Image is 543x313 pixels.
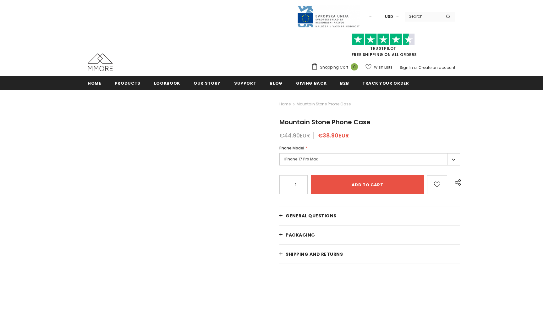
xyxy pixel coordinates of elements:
a: Blog [270,76,282,90]
a: Home [88,76,101,90]
a: B2B [340,76,349,90]
a: Trustpilot [370,46,396,51]
span: Blog [270,80,282,86]
span: Products [115,80,140,86]
span: B2B [340,80,349,86]
span: or [414,65,418,70]
a: Lookbook [154,76,180,90]
label: iPhone 17 Pro Max [279,153,460,165]
span: 0 [351,63,358,70]
span: FREE SHIPPING ON ALL ORDERS [311,36,455,57]
span: Mountain Stone Phone Case [297,100,351,108]
a: Sign In [400,65,413,70]
a: General Questions [279,206,460,225]
a: Wish Lists [365,62,392,73]
a: Giving back [296,76,326,90]
span: USD [385,14,393,20]
a: Shipping and returns [279,245,460,264]
img: Trust Pilot Stars [352,33,415,46]
input: Search Site [405,12,441,21]
span: support [234,80,256,86]
span: Shipping and returns [286,251,343,257]
a: Home [279,100,291,108]
a: support [234,76,256,90]
span: Giving back [296,80,326,86]
span: €38.90EUR [318,131,349,139]
span: Shopping Cart [320,64,348,70]
span: General Questions [286,213,337,219]
img: MMORE Cases [88,53,113,71]
a: PACKAGING [279,226,460,244]
span: Mountain Stone Phone Case [279,118,370,126]
span: Home [88,80,101,86]
img: Javni Razpis [297,5,360,28]
a: Javni Razpis [297,14,360,19]
span: Phone Model [279,145,304,151]
a: Products [115,76,140,90]
span: Wish Lists [374,64,392,70]
a: Shopping Cart 0 [311,63,361,72]
span: Lookbook [154,80,180,86]
span: €44.90EUR [279,131,310,139]
a: Track your order [362,76,409,90]
a: Create an account [419,65,455,70]
a: Our Story [194,76,221,90]
span: PACKAGING [286,232,315,238]
span: Our Story [194,80,221,86]
span: Track your order [362,80,409,86]
input: Add to cart [311,175,424,194]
